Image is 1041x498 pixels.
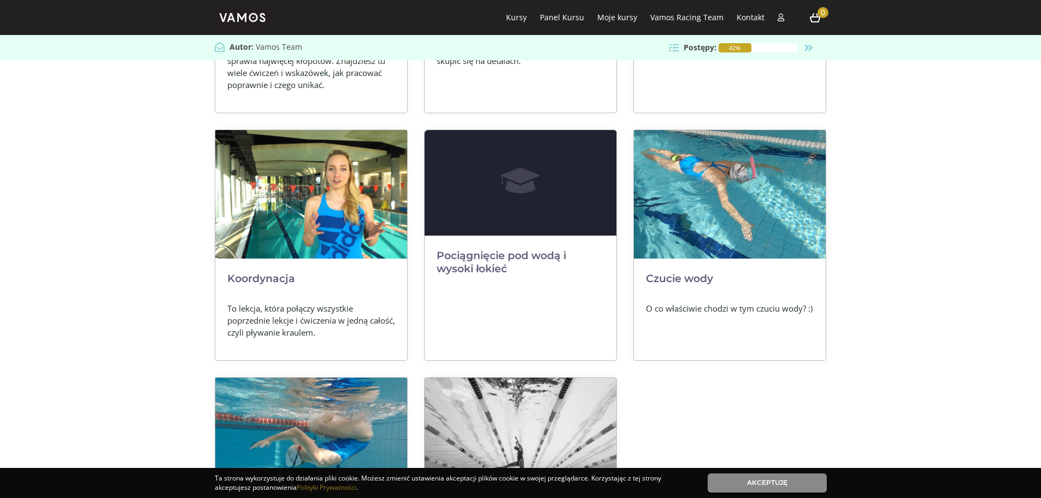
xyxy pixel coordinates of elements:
[684,42,716,53] span: Postępy:
[737,12,764,22] a: Kontakt
[215,31,407,91] div: Temu zagadnieniu poświęciliśmy najwięcej czasu, bo z doświadczenia wiemy, że sprawia najwięcej kł...
[215,302,407,338] div: To lekcja, która połączy wszystkie poprzednie lekcje i ćwiczenia w jedną całość, czyli pływanie k...
[804,42,816,52] a: Kontynuuj kurs
[215,130,407,259] img: koordynacja-2.jpg
[719,44,751,52] div: 42%
[817,7,828,18] span: 0
[506,12,527,22] a: Kursy
[597,12,637,22] a: Moje kursy
[297,483,356,492] a: Polityki Prywatności
[634,302,826,314] div: O co właściwie chodzi w tym czuciu wody? :)
[708,473,827,493] a: Akceptuję
[215,6,270,29] img: vamos_solo.png
[437,249,566,275] a: Pociągnięcie pod wodą i wysoki łokieć
[256,42,302,52] span: Vamos Team
[650,12,724,22] a: Vamos Racing Team
[425,130,616,236] img: box1.jpg
[646,272,713,285] a: Czucie wody
[540,12,584,22] a: Panel Kursu
[215,473,691,493] div: Ta strona wykorzystuje do działania pliki cookie. Możesz zmienić ustawienia akceptacji plików coo...
[230,42,254,52] span: Autor:
[634,130,826,259] img: czucie.jpg
[227,272,295,285] a: Koordynacja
